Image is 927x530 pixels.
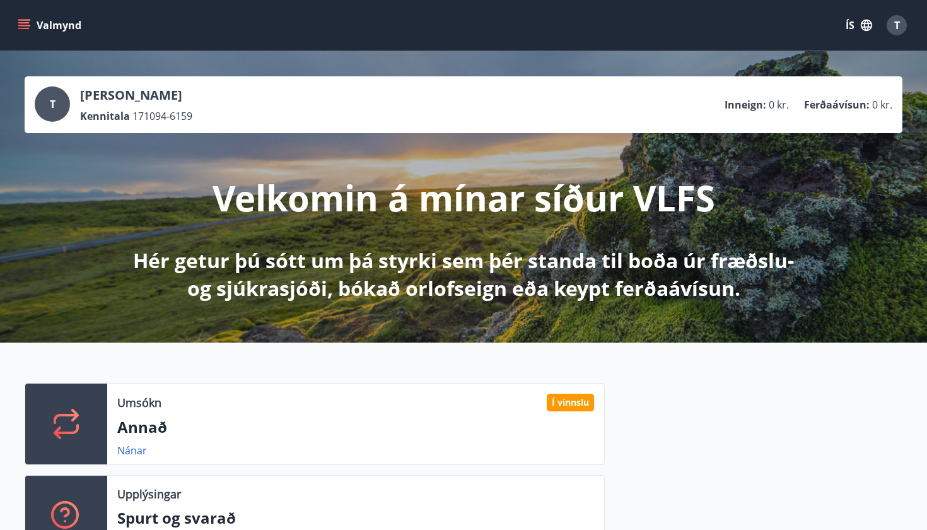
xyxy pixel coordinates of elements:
p: Inneign : [725,98,766,112]
button: ÍS [839,14,879,37]
p: Spurt og svarað [117,507,594,529]
p: Umsókn [117,394,161,411]
p: Kennitala [80,109,130,123]
span: T [894,18,900,32]
button: menu [15,14,86,37]
div: Í vinnslu [547,394,594,411]
span: 0 kr. [769,98,789,112]
p: Velkomin á mínar síður VLFS [213,174,715,221]
p: Annað [117,416,594,438]
span: 0 kr. [872,98,892,112]
a: Nánar [117,444,147,457]
span: T [50,97,55,111]
p: Hér getur þú sótt um þá styrki sem þér standa til boða úr fræðslu- og sjúkrasjóði, bókað orlofsei... [131,247,796,302]
p: Ferðaávísun : [804,98,870,112]
p: Upplýsingar [117,486,181,502]
button: T [882,10,912,40]
p: [PERSON_NAME] [80,86,192,104]
span: 171094-6159 [132,109,192,123]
